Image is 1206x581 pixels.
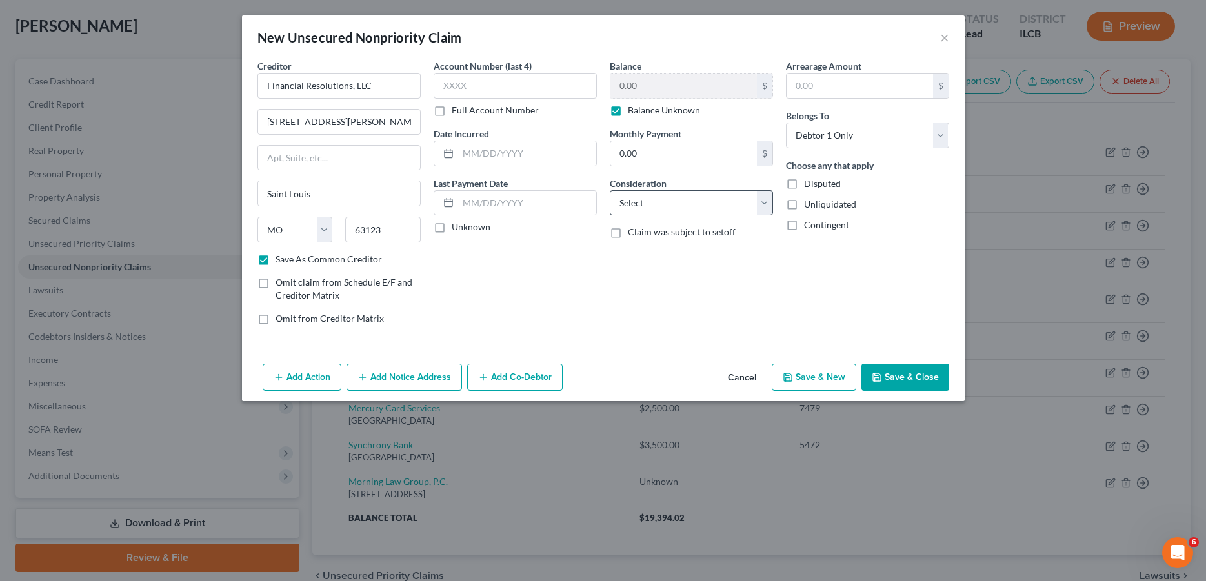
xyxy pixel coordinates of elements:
[458,191,596,215] input: MM/DD/YYYY
[434,177,508,190] label: Last Payment Date
[610,59,641,73] label: Balance
[1162,537,1193,568] iframe: Intercom live chat
[263,364,341,391] button: Add Action
[628,104,700,117] label: Balance Unknown
[258,181,420,206] input: Enter city...
[257,61,292,72] span: Creditor
[257,28,462,46] div: New Unsecured Nonpriority Claim
[610,141,757,166] input: 0.00
[804,178,841,189] span: Disputed
[258,110,420,134] input: Enter address...
[786,159,874,172] label: Choose any that apply
[434,127,489,141] label: Date Incurred
[610,74,757,98] input: 0.00
[257,73,421,99] input: Search creditor by name...
[628,226,736,237] span: Claim was subject to setoff
[757,74,772,98] div: $
[276,253,382,266] label: Save As Common Creditor
[452,104,539,117] label: Full Account Number
[610,177,667,190] label: Consideration
[804,219,849,230] span: Contingent
[718,365,767,391] button: Cancel
[786,110,829,121] span: Belongs To
[347,364,462,391] button: Add Notice Address
[434,73,597,99] input: XXXX
[276,277,412,300] span: Omit claim from Schedule E/F and Creditor Matrix
[610,127,681,141] label: Monthly Payment
[276,313,384,324] span: Omit from Creditor Matrix
[1189,537,1199,547] span: 6
[757,141,772,166] div: $
[786,59,861,73] label: Arrearage Amount
[804,199,856,210] span: Unliquidated
[258,146,420,170] input: Apt, Suite, etc...
[933,74,949,98] div: $
[458,141,596,166] input: MM/DD/YYYY
[861,364,949,391] button: Save & Close
[467,364,563,391] button: Add Co-Debtor
[940,30,949,45] button: ×
[345,217,421,242] input: Enter zip...
[452,221,490,233] label: Unknown
[434,59,532,73] label: Account Number (last 4)
[787,74,933,98] input: 0.00
[772,364,856,391] button: Save & New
